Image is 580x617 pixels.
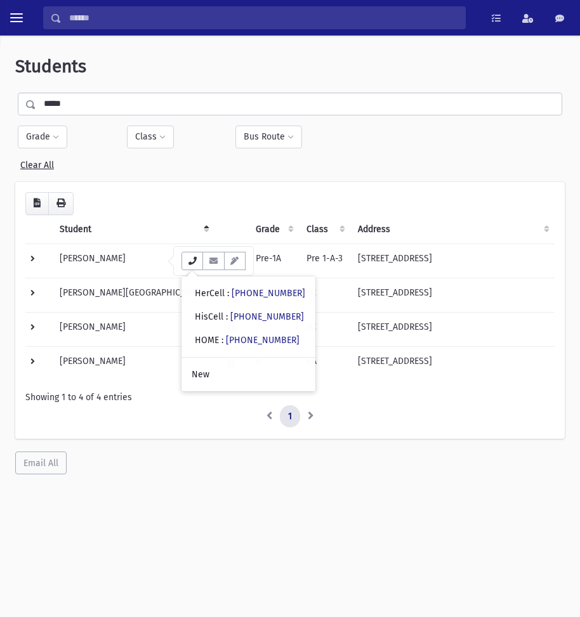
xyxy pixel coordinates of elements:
span: : [226,311,228,322]
a: [PHONE_NUMBER] [226,335,300,346]
a: [PHONE_NUMBER] [232,288,305,299]
td: 6C [299,278,350,312]
a: 1 [280,405,300,428]
td: Pre-1A [248,244,299,278]
button: Email All [15,451,67,474]
td: [STREET_ADDRESS] [350,278,555,312]
button: CSV [25,192,49,215]
button: Email Templates [224,252,246,270]
td: [STREET_ADDRESS] [350,346,555,380]
a: [PHONE_NUMBER] [230,311,304,322]
th: Grade: activate to sort column ascending [248,215,299,244]
input: Search [62,6,465,29]
div: Showing 1 to 4 of 4 entries [25,391,555,404]
td: [STREET_ADDRESS] [350,312,555,346]
td: [PERSON_NAME][GEOGRAPHIC_DATA] [52,278,214,312]
td: 8A [299,346,350,380]
a: New [181,363,315,386]
th: Class: activate to sort column ascending [299,215,350,244]
button: Print [48,192,74,215]
button: Bus Route [235,126,302,148]
th: Student: activate to sort column descending [52,215,214,244]
td: [PERSON_NAME] [52,346,214,380]
button: Class [127,126,174,148]
div: HisCell [195,310,304,323]
a: Clear All [20,155,54,171]
div: HOME [195,334,300,347]
th: Address: activate to sort column ascending [350,215,555,244]
button: Grade [18,126,67,148]
td: [STREET_ADDRESS] [350,244,555,278]
button: toggle menu [5,6,28,29]
div: HerCell [195,287,305,300]
td: Pre 1-A-3 [299,244,350,278]
td: [PERSON_NAME] [52,312,214,346]
td: [PERSON_NAME] [52,244,214,278]
span: : [227,288,229,299]
span: Students [15,56,86,77]
span: : [221,335,223,346]
td: 2C [299,312,350,346]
